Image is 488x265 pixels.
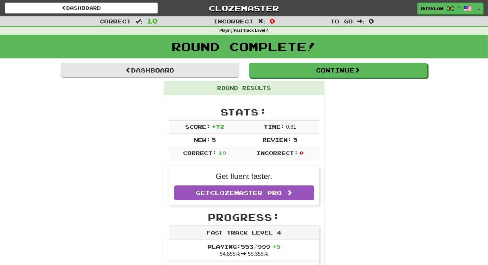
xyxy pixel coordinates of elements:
span: 10 [147,17,158,25]
a: Dashboard [61,63,239,78]
span: : [136,19,143,24]
span: 0 [368,17,374,25]
span: Correct [100,18,131,24]
span: Incorrect: [256,150,298,156]
span: 10 [218,150,226,156]
div: Fast Track Level 4 [169,226,319,240]
a: GetClozemaster Pro [174,185,314,200]
span: Time: [264,124,285,130]
a: roselaw / [417,3,475,14]
h1: Round Complete! [2,40,486,53]
span: To go [330,18,353,24]
li: 54.855% 55.355% [169,240,319,262]
a: Dashboard [5,3,158,13]
span: Playing: 553 / 999 [208,244,280,250]
span: Score: [185,124,210,130]
span: / [457,5,461,10]
span: Review: [262,137,292,143]
span: 0 [270,17,275,25]
span: 5 [293,137,297,143]
span: New: [194,137,210,143]
span: 0 [299,150,304,156]
span: Incorrect [213,18,253,24]
div: Round Results [164,81,324,95]
span: roselaw [421,5,443,11]
span: + 72 [212,124,224,130]
span: + 5 [272,244,280,250]
span: Clozemaster Pro [210,189,282,196]
span: : [258,19,265,24]
span: 0 : 31 [286,124,296,130]
span: 5 [212,137,216,143]
p: Get fluent faster. [174,171,314,182]
span: Correct: [183,150,217,156]
span: : [357,19,364,24]
button: Continue [249,63,427,78]
h2: Stats: [169,107,319,117]
strong: Fast Track Level 4 [234,28,269,33]
h2: Progress: [169,212,319,222]
a: Clozemaster [167,3,320,14]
